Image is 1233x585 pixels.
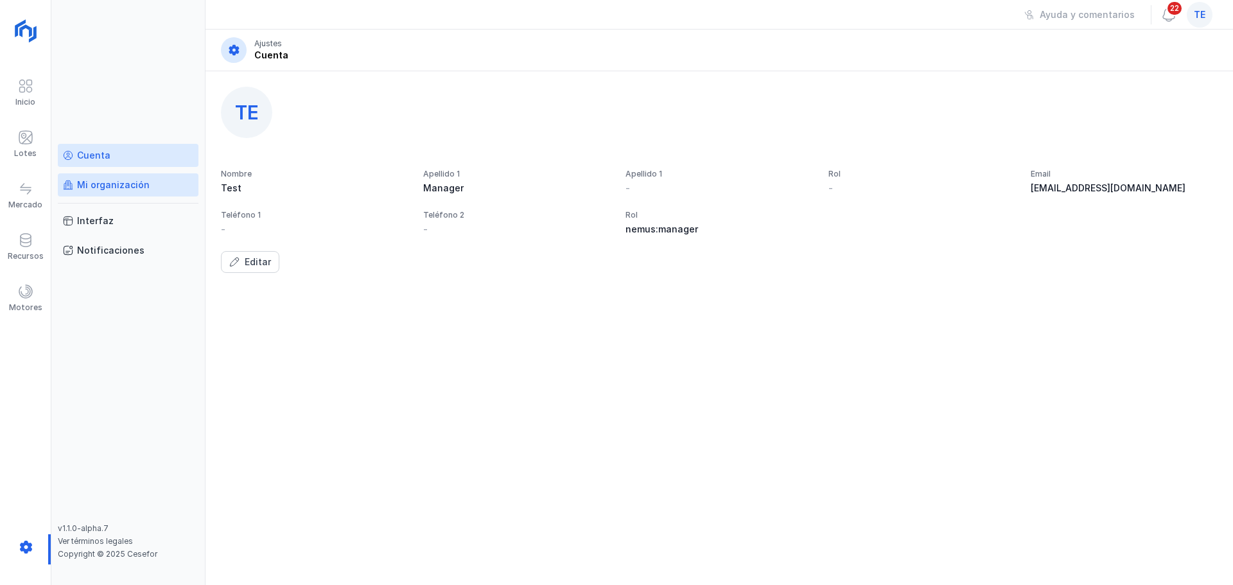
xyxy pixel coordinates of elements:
div: Apellido 1 [625,169,812,179]
div: nemus:manager [625,223,812,236]
div: Nombre [221,169,408,179]
div: [EMAIL_ADDRESS][DOMAIN_NAME] [1031,182,1218,195]
span: Te [235,101,259,124]
a: Mi organización [58,173,198,196]
div: Copyright © 2025 Cesefor [58,549,198,559]
div: Teléfono 1 [221,210,408,220]
a: Interfaz [58,209,198,232]
div: - [423,223,428,236]
a: Cuenta [58,144,198,167]
div: Rol [625,210,812,220]
div: Lotes [14,148,37,159]
span: 22 [1166,1,1183,16]
div: Inicio [15,97,35,107]
div: Apellido 1 [423,169,610,179]
div: Test [221,182,408,195]
div: Recursos [8,251,44,261]
div: Interfaz [77,214,114,227]
div: Cuenta [254,49,288,62]
img: logoRight.svg [10,15,42,47]
div: Notificaciones [77,244,144,257]
div: - [625,182,630,195]
div: Rol [828,169,1015,179]
div: Editar [245,256,271,268]
div: - [828,182,833,195]
a: Notificaciones [58,239,198,262]
div: Manager [423,182,610,195]
div: - [221,223,225,236]
div: Mi organización [77,179,150,191]
div: Mercado [8,200,42,210]
div: v1.1.0-alpha.7 [58,523,198,534]
div: Motores [9,302,42,313]
div: Ajustes [254,39,282,49]
div: Teléfono 2 [423,210,610,220]
div: Ayuda y comentarios [1040,8,1135,21]
button: Ayuda y comentarios [1016,4,1143,26]
div: Cuenta [77,149,110,162]
div: Email [1031,169,1218,179]
a: Ver términos legales [58,536,133,546]
button: Editar [221,251,279,273]
span: te [1194,8,1205,21]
